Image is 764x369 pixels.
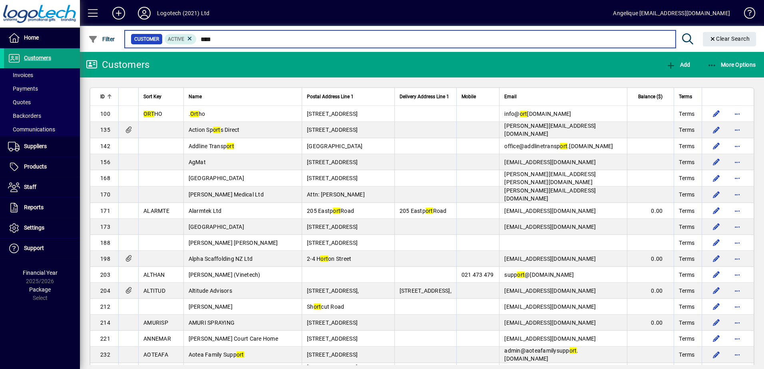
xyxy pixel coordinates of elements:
[504,143,613,149] span: office@addlinetransp .[DOMAIN_NAME]
[24,163,47,170] span: Products
[4,28,80,48] a: Home
[679,255,694,263] span: Terms
[703,32,756,46] button: Clear
[100,224,110,230] span: 173
[426,208,433,214] em: ort
[638,92,663,101] span: Balance ($)
[731,300,744,313] button: More options
[88,36,115,42] span: Filter
[731,332,744,345] button: More options
[100,208,110,214] span: 171
[307,143,362,149] span: [GEOGRAPHIC_DATA]
[679,287,694,295] span: Terms
[731,284,744,297] button: More options
[333,208,340,214] em: ort
[100,272,110,278] span: 203
[189,304,233,310] span: [PERSON_NAME]
[707,61,756,68] span: More Options
[4,82,80,95] a: Payments
[709,36,750,42] span: Clear Search
[517,272,525,278] em: ort
[679,190,694,198] span: Terms
[24,184,36,190] span: Staff
[100,319,110,326] span: 214
[632,92,670,101] div: Balance ($)
[8,126,55,133] span: Communications
[143,319,168,326] span: AMURISP
[100,304,110,310] span: 212
[627,315,674,331] td: 0.00
[710,123,723,136] button: Edit
[189,319,235,326] span: AMURI SPRAYING
[679,158,694,166] span: Terms
[100,256,110,262] span: 198
[100,92,105,101] span: ID
[4,157,80,177] a: Products
[462,92,495,101] div: Mobile
[710,140,723,153] button: Edit
[189,92,297,101] div: Name
[666,61,690,68] span: Add
[189,224,244,230] span: [GEOGRAPHIC_DATA]
[307,92,354,101] span: Postal Address Line 1
[100,159,110,165] span: 156
[100,92,113,101] div: ID
[679,239,694,247] span: Terms
[307,351,358,358] span: [STREET_ADDRESS]
[189,288,232,294] span: Altitude Advisors
[227,143,234,149] em: ort
[100,191,110,198] span: 170
[307,288,359,294] span: [STREET_ADDRESS],
[4,109,80,123] a: Backorders
[29,286,51,293] span: Package
[307,111,358,117] span: [STREET_ADDRESS]
[731,236,744,249] button: More options
[504,187,596,202] span: [PERSON_NAME][EMAIL_ADDRESS][DOMAIN_NAME]
[731,348,744,361] button: More options
[100,127,110,133] span: 135
[731,220,744,233] button: More options
[143,111,162,117] span: HO
[569,347,577,354] em: ort
[731,172,744,184] button: More options
[307,256,351,262] span: 2-4 H on Street
[189,208,222,214] span: Alarmtek Ltd
[100,335,110,342] span: 221
[143,351,168,358] span: AOTEAFA
[504,319,596,326] span: [EMAIL_ADDRESS][DOMAIN_NAME]
[4,123,80,136] a: Communications
[189,191,264,198] span: [PERSON_NAME] Medical Ltd
[24,143,47,149] span: Suppliers
[8,85,38,92] span: Payments
[679,223,694,231] span: Terms
[731,156,744,169] button: More options
[190,111,199,117] em: Ort
[24,245,44,251] span: Support
[710,204,723,217] button: Edit
[100,143,110,149] span: 142
[710,107,723,120] button: Edit
[157,7,209,20] div: Logotech (2021) Ltd
[314,304,321,310] em: ort
[100,240,110,246] span: 188
[504,171,596,185] span: [PERSON_NAME][EMAIL_ADDRESS][PERSON_NAME][DOMAIN_NAME]
[168,36,184,42] span: Active
[24,204,44,210] span: Reports
[307,127,358,133] span: [STREET_ADDRESS]
[400,208,447,214] span: 205 Eastp Road
[731,204,744,217] button: More options
[400,92,449,101] span: Delivery Address Line 1
[679,110,694,118] span: Terms
[664,58,692,72] button: Add
[504,159,596,165] span: [EMAIL_ADDRESS][DOMAIN_NAME]
[679,142,694,150] span: Terms
[504,304,596,310] span: [EMAIL_ADDRESS][DOMAIN_NAME]
[23,270,58,276] span: Financial Year
[504,111,571,117] span: info@ [DOMAIN_NAME]
[710,300,723,313] button: Edit
[8,113,41,119] span: Backorders
[189,256,253,262] span: Alpha Scaffolding NZ Ltd
[307,208,354,214] span: 205 Eastp Road
[24,224,44,231] span: Settings
[679,271,694,279] span: Terms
